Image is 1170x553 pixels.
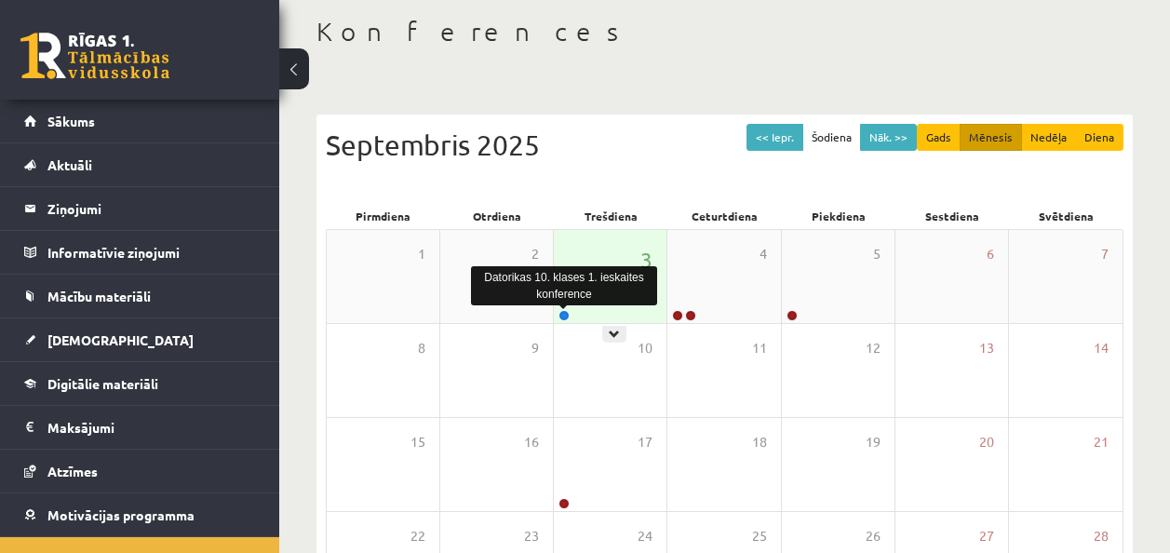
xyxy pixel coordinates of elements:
[554,203,667,229] div: Trešdiena
[531,244,539,264] span: 2
[987,244,994,264] span: 6
[326,203,439,229] div: Pirmdiena
[47,506,195,523] span: Motivācijas programma
[20,33,169,79] a: Rīgas 1. Tālmācības vidusskola
[802,124,861,151] button: Šodiena
[866,432,881,452] span: 19
[760,244,767,264] span: 4
[638,432,652,452] span: 17
[418,244,425,264] span: 1
[638,526,652,546] span: 24
[47,231,256,274] legend: Informatīvie ziņojumi
[531,338,539,358] span: 9
[640,244,652,276] span: 3
[47,288,151,304] span: Mācību materiāli
[47,463,98,479] span: Atzīmes
[24,275,256,317] a: Mācību materiāli
[316,16,1133,47] h1: Konferences
[979,526,994,546] span: 27
[524,432,539,452] span: 16
[24,100,256,142] a: Sākums
[47,113,95,129] span: Sākums
[24,143,256,186] a: Aktuāli
[782,203,895,229] div: Piekdiena
[1094,432,1109,452] span: 21
[638,338,652,358] span: 10
[1101,244,1109,264] span: 7
[24,493,256,536] a: Motivācijas programma
[47,375,158,392] span: Digitālie materiāli
[24,450,256,492] a: Atzīmes
[917,124,961,151] button: Gads
[746,124,803,151] button: << Iepr.
[1094,338,1109,358] span: 14
[47,187,256,230] legend: Ziņojumi
[47,331,194,348] span: [DEMOGRAPHIC_DATA]
[667,203,781,229] div: Ceturtdiena
[866,526,881,546] span: 26
[752,432,767,452] span: 18
[24,231,256,274] a: Informatīvie ziņojumi
[24,406,256,449] a: Maksājumi
[410,432,425,452] span: 15
[752,338,767,358] span: 11
[873,244,881,264] span: 5
[1075,124,1123,151] button: Diena
[47,156,92,173] span: Aktuāli
[979,338,994,358] span: 13
[895,203,1009,229] div: Sestdiena
[471,266,657,305] div: Datorikas 10. klases 1. ieskaites konference
[410,526,425,546] span: 22
[866,338,881,358] span: 12
[24,318,256,361] a: [DEMOGRAPHIC_DATA]
[1010,203,1123,229] div: Svētdiena
[1021,124,1076,151] button: Nedēļa
[979,432,994,452] span: 20
[418,338,425,358] span: 8
[439,203,553,229] div: Otrdiena
[860,124,917,151] button: Nāk. >>
[1094,526,1109,546] span: 28
[24,187,256,230] a: Ziņojumi
[524,526,539,546] span: 23
[752,526,767,546] span: 25
[960,124,1022,151] button: Mēnesis
[24,362,256,405] a: Digitālie materiāli
[47,406,256,449] legend: Maksājumi
[326,124,1123,166] div: Septembris 2025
